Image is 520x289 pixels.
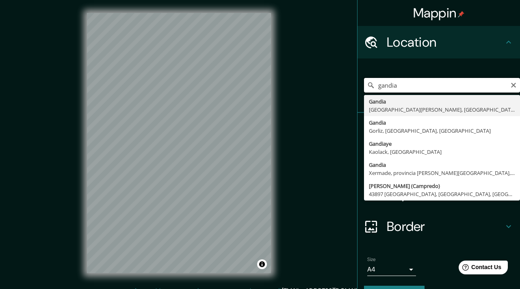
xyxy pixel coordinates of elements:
[367,256,376,263] label: Size
[369,119,515,127] div: Gandia
[369,97,515,106] div: Gandia
[357,145,520,178] div: Style
[369,169,515,177] div: Xermade, provincia [PERSON_NAME][GEOGRAPHIC_DATA], [GEOGRAPHIC_DATA]
[369,140,515,148] div: Gandiaye
[87,13,271,273] canvas: Map
[369,161,515,169] div: Gandia
[364,78,520,93] input: Pick your city or area
[257,259,267,269] button: Toggle attribution
[357,210,520,243] div: Border
[367,263,416,276] div: A4
[448,257,511,280] iframe: Help widget launcher
[369,148,515,156] div: Kaolack, [GEOGRAPHIC_DATA]
[369,182,515,190] div: [PERSON_NAME] (Campredo)
[387,218,504,235] h4: Border
[369,106,515,114] div: [GEOGRAPHIC_DATA][PERSON_NAME], [GEOGRAPHIC_DATA]
[369,127,515,135] div: Gorliz, [GEOGRAPHIC_DATA], [GEOGRAPHIC_DATA]
[387,34,504,50] h4: Location
[357,178,520,210] div: Layout
[357,113,520,145] div: Pins
[510,81,517,88] button: Clear
[369,190,515,198] div: 43897 [GEOGRAPHIC_DATA], [GEOGRAPHIC_DATA], [GEOGRAPHIC_DATA]
[357,26,520,58] div: Location
[458,11,464,17] img: pin-icon.png
[387,186,504,202] h4: Layout
[413,5,465,21] h4: Mappin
